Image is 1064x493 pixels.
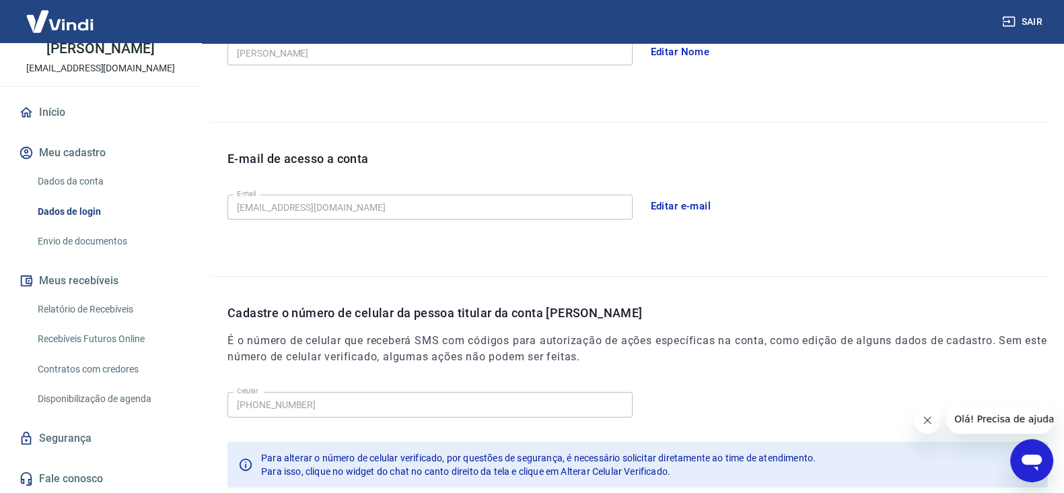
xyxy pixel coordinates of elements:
label: E-mail [237,189,256,199]
span: Para isso, clique no widget do chat no canto direito da tela e clique em Alterar Celular Verificado. [261,466,670,477]
span: Para alterar o número de celular verificado, por questões de segurança, é necessário solicitar di... [261,453,816,463]
p: [PERSON_NAME] [46,42,154,56]
p: E-mail de acesso a conta [227,150,369,168]
button: Editar Nome [643,38,717,66]
a: Envio de documentos [32,228,185,255]
a: Dados de login [32,198,185,226]
button: Editar e-mail [643,192,719,220]
a: Dados da conta [32,168,185,195]
iframe: Fechar mensagem [914,407,941,434]
span: Olá! Precisa de ajuda? [8,9,113,20]
img: Vindi [16,1,104,42]
h6: É o número de celular que receberá SMS com códigos para autorização de ações específicas na conta... [227,333,1048,365]
a: Disponibilização de agenda [32,385,185,413]
button: Sair [999,9,1048,34]
a: Segurança [16,424,185,453]
p: [EMAIL_ADDRESS][DOMAIN_NAME] [26,61,175,75]
iframe: Botão para abrir a janela de mensagens [1010,439,1053,482]
button: Meus recebíveis [16,266,185,296]
a: Início [16,98,185,127]
p: Cadastre o número de celular da pessoa titular da conta [PERSON_NAME] [227,304,1048,322]
button: Meu cadastro [16,138,185,168]
label: Celular [237,386,258,396]
a: Relatório de Recebíveis [32,296,185,323]
iframe: Mensagem da empresa [946,404,1053,434]
a: Contratos com credores [32,356,185,383]
a: Recebíveis Futuros Online [32,325,185,353]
